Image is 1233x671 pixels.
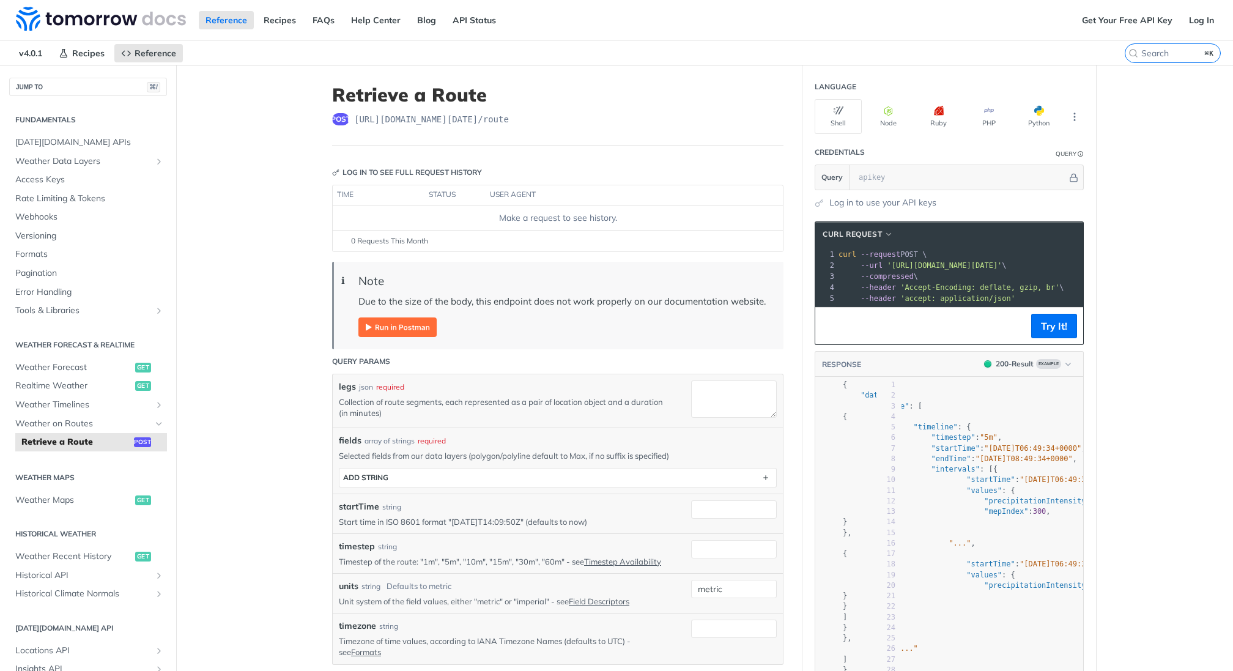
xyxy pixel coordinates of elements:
[257,11,303,29] a: Recipes
[949,539,971,547] span: "..."
[9,415,167,433] a: Weather on RoutesHide subpages for Weather on Routes
[9,472,167,483] h2: Weather Maps
[839,261,1007,270] span: \
[154,306,164,316] button: Show subpages for Tools & Libraries
[1020,560,1117,568] span: "[DATE]T06:49:34+0000"
[378,541,397,552] div: string
[843,507,1051,516] span: : ,
[843,433,1002,442] span: : ,
[410,11,443,29] a: Blog
[876,538,895,549] div: 16
[9,377,167,395] a: Realtime Weatherget
[424,185,486,205] th: status
[9,78,167,96] button: JUMP TO⌘/
[843,634,852,642] span: },
[1056,149,1076,158] div: Query
[843,528,852,537] span: },
[15,433,167,451] a: Retrieve a Routepost
[843,539,976,547] span: ,
[976,454,1073,463] span: "[DATE]T08:49:34+0000"
[339,469,776,487] button: ADD string
[351,647,381,657] a: Formats
[15,494,132,506] span: Weather Maps
[876,559,895,569] div: 18
[876,443,895,454] div: 7
[843,391,900,399] span: : {
[915,99,962,134] button: Ruby
[984,360,991,368] span: 200
[9,171,167,189] a: Access Keys
[876,601,895,612] div: 22
[21,436,131,448] span: Retrieve a Route
[135,552,151,562] span: get
[15,267,164,280] span: Pagination
[815,282,836,293] div: 4
[9,283,167,302] a: Error Handling
[1033,507,1046,516] span: 300
[9,227,167,245] a: Versioning
[966,475,1015,484] span: "startTime"
[876,412,895,422] div: 4
[931,433,976,442] span: "timestep"
[815,260,836,271] div: 2
[1182,11,1221,29] a: Log In
[1015,99,1062,134] button: Python
[966,571,1002,579] span: "values"
[1031,314,1077,338] button: Try It!
[376,382,404,393] div: required
[9,491,167,510] a: Weather Mapsget
[876,390,895,401] div: 2
[815,81,856,92] div: Language
[9,547,167,566] a: Weather Recent Historyget
[818,228,898,240] button: cURL Request
[9,566,167,585] a: Historical APIShow subpages for Historical API
[9,133,167,152] a: [DATE][DOMAIN_NAME] APIs
[332,167,482,178] div: Log in to see full request history
[332,356,390,367] div: Query Params
[815,293,836,304] div: 5
[359,382,373,393] div: json
[1036,359,1061,369] span: Example
[839,250,927,259] span: POST \
[843,623,847,632] span: }
[361,581,380,592] div: string
[843,571,1015,579] span: : {
[333,185,424,205] th: time
[9,264,167,283] a: Pagination
[843,549,847,558] span: {
[876,496,895,506] div: 12
[358,317,437,337] img: Run in Postman
[876,612,895,623] div: 23
[338,212,778,224] div: Make a request to see history.
[843,465,998,473] span: : [{
[829,196,936,209] a: Log in to use your API keys
[861,391,887,399] span: "data"
[853,165,1067,190] input: apikey
[379,621,398,632] div: string
[823,229,882,240] span: cURL Request
[9,208,167,226] a: Webhooks
[861,294,896,303] span: --header
[821,172,843,183] span: Query
[15,155,151,168] span: Weather Data Layers
[9,585,167,603] a: Historical Climate NormalsShow subpages for Historical Climate Normals
[931,454,971,463] span: "endTime"
[15,380,132,392] span: Realtime Weather
[332,113,349,125] span: post
[980,433,998,442] span: "5m"
[843,486,1015,495] span: : {
[358,321,437,332] span: Expand image
[114,44,183,62] a: Reference
[154,400,164,410] button: Show subpages for Weather Timelines
[9,114,167,125] h2: Fundamentals
[865,99,912,134] button: Node
[876,464,895,475] div: 9
[339,620,376,632] label: timezone
[9,642,167,660] a: Locations APIShow subpages for Locations API
[861,283,896,292] span: --header
[339,396,673,418] p: Collection of route segments, each represented as a pair of location object and a duration (in mi...
[984,507,1028,516] span: "mepIndex"
[351,235,428,247] span: 0 Requests This Month
[984,497,1090,505] span: "precipitationIntensity"
[341,274,345,288] span: ℹ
